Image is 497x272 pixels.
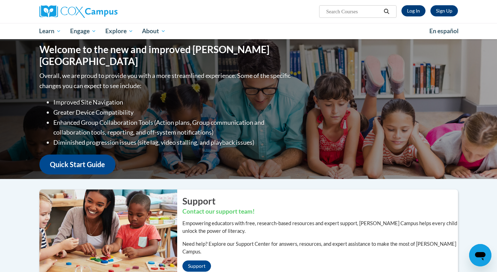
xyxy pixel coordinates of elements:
[53,137,292,148] li: Diminished progression issues (site lag, video stalling, and playback issues)
[142,27,166,35] span: About
[430,5,458,16] a: Register
[53,117,292,138] li: Enhanced Group Collaboration Tools (Action plans, Group communication and collaboration tools, re...
[53,97,292,107] li: Improved Site Navigation
[39,5,118,18] img: Cox Campus
[70,27,96,35] span: Engage
[39,27,61,35] span: Learn
[469,244,491,266] iframe: Button to launch messaging window
[39,71,292,91] p: Overall, we are proud to provide you with a more streamlined experience. Some of the specific cha...
[29,23,468,39] div: Main menu
[182,207,458,216] h3: Contact our support team!
[53,107,292,117] li: Greater Device Compatibility
[401,5,426,16] a: Log In
[39,44,292,67] h1: Welcome to the new and improved [PERSON_NAME][GEOGRAPHIC_DATA]
[39,5,172,18] a: Cox Campus
[182,220,458,235] p: Empowering educators with free, research-based resources and expert support, [PERSON_NAME] Campus...
[182,195,458,207] h2: Support
[182,240,458,256] p: Need help? Explore our Support Center for answers, resources, and expert assistance to make the m...
[182,260,211,272] a: Support
[137,23,170,39] a: About
[325,7,381,16] input: Search Courses
[105,27,133,35] span: Explore
[66,23,101,39] a: Engage
[35,23,66,39] a: Learn
[39,155,115,174] a: Quick Start Guide
[425,24,463,38] a: En español
[429,27,459,35] span: En español
[101,23,138,39] a: Explore
[381,7,392,16] button: Search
